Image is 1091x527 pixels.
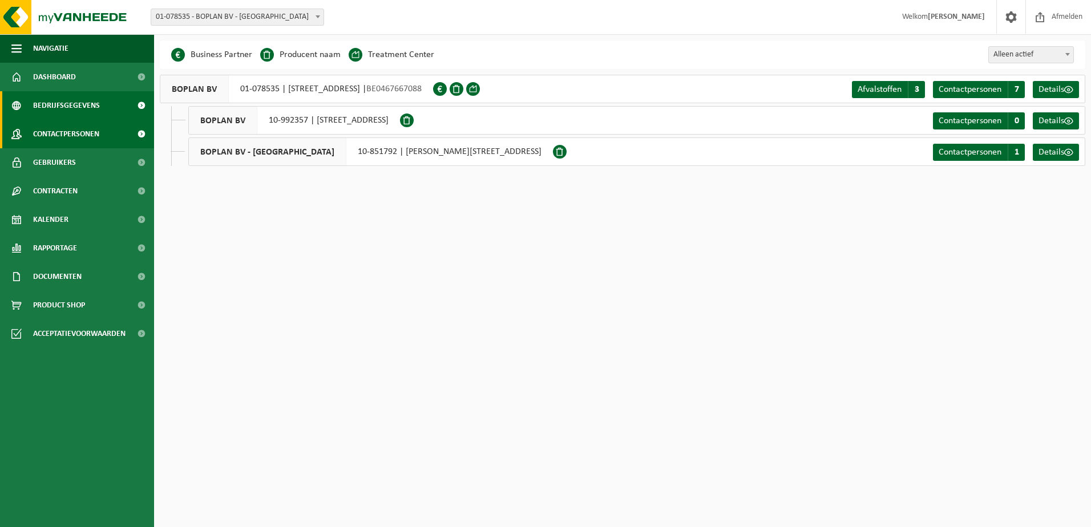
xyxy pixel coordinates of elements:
[33,177,78,205] span: Contracten
[33,262,82,291] span: Documenten
[33,63,76,91] span: Dashboard
[189,138,346,165] span: BOPLAN BV - [GEOGRAPHIC_DATA]
[33,91,100,120] span: Bedrijfsgegevens
[908,81,925,98] span: 3
[989,47,1073,63] span: Alleen actief
[939,116,1001,125] span: Contactpersonen
[1039,85,1064,94] span: Details
[171,46,252,63] li: Business Partner
[939,148,1001,157] span: Contactpersonen
[928,13,985,21] strong: [PERSON_NAME]
[939,85,1001,94] span: Contactpersonen
[933,144,1025,161] a: Contactpersonen 1
[33,34,68,63] span: Navigatie
[33,291,85,319] span: Product Shop
[366,84,422,94] span: BE0467667088
[1033,81,1079,98] a: Details
[33,148,76,177] span: Gebruikers
[1008,81,1025,98] span: 7
[852,81,925,98] a: Afvalstoffen 3
[988,46,1074,63] span: Alleen actief
[349,46,434,63] li: Treatment Center
[1039,116,1064,125] span: Details
[1008,144,1025,161] span: 1
[188,137,553,166] div: 10-851792 | [PERSON_NAME][STREET_ADDRESS]
[33,205,68,234] span: Kalender
[33,120,99,148] span: Contactpersonen
[189,107,257,134] span: BOPLAN BV
[33,234,77,262] span: Rapportage
[933,112,1025,129] a: Contactpersonen 0
[933,81,1025,98] a: Contactpersonen 7
[1008,112,1025,129] span: 0
[1039,148,1064,157] span: Details
[151,9,324,26] span: 01-078535 - BOPLAN BV - MOORSELE
[160,75,229,103] span: BOPLAN BV
[151,9,324,25] span: 01-078535 - BOPLAN BV - MOORSELE
[260,46,341,63] li: Producent naam
[858,85,902,94] span: Afvalstoffen
[160,75,433,103] div: 01-078535 | [STREET_ADDRESS] |
[33,319,126,348] span: Acceptatievoorwaarden
[1033,112,1079,129] a: Details
[188,106,400,135] div: 10-992357 | [STREET_ADDRESS]
[1033,144,1079,161] a: Details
